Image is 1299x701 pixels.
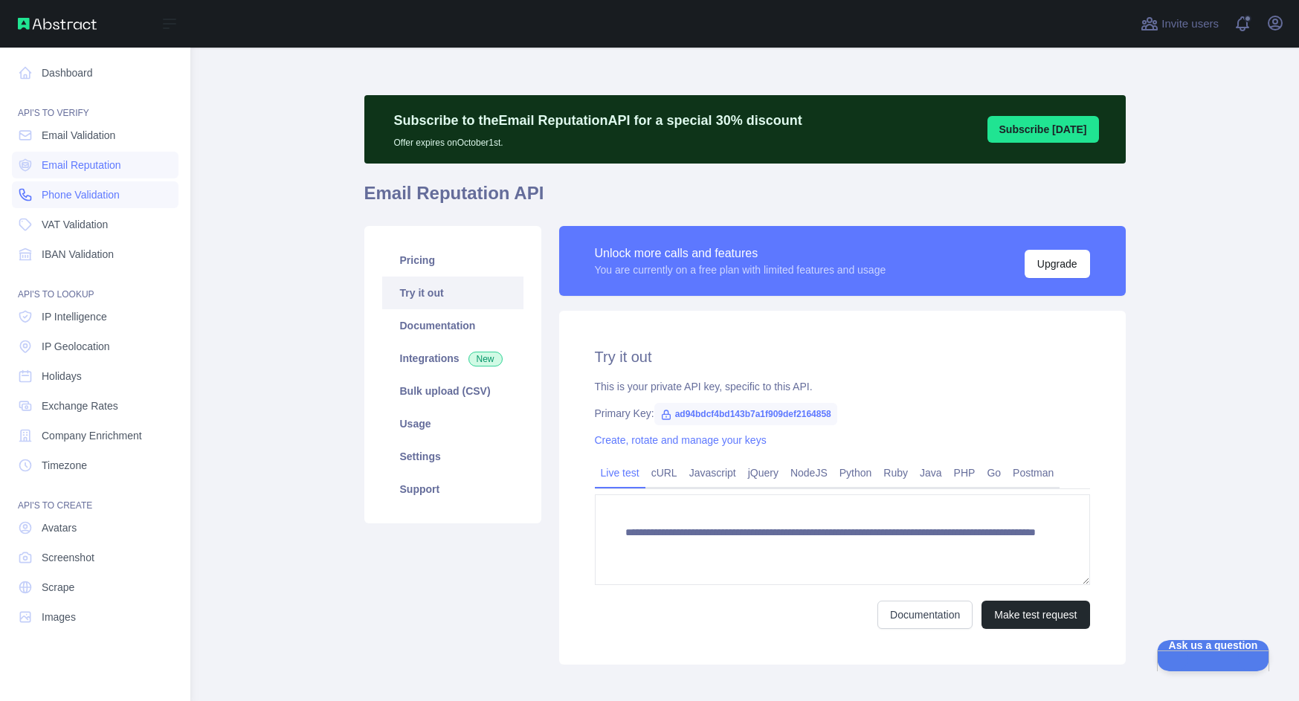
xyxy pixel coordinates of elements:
[12,89,178,119] div: API'S TO VERIFY
[1161,16,1219,33] span: Invite users
[12,333,178,360] a: IP Geolocation
[12,544,178,571] a: Screenshot
[394,110,802,131] p: Subscribe to the Email Reputation API for a special 30 % discount
[12,181,178,208] a: Phone Validation
[1138,12,1222,36] button: Invite users
[12,422,178,449] a: Company Enrichment
[12,303,178,330] a: IP Intelligence
[12,604,178,630] a: Images
[595,434,767,446] a: Create, rotate and manage your keys
[42,550,94,565] span: Screenshot
[1157,640,1269,671] iframe: Help Scout Beacon - Open
[382,342,523,375] a: Integrations New
[12,122,178,149] a: Email Validation
[784,461,834,485] a: NodeJS
[42,187,120,202] span: Phone Validation
[12,211,178,238] a: VAT Validation
[12,482,178,511] div: API'S TO CREATE
[981,461,1007,485] a: Go
[595,245,886,262] div: Unlock more calls and features
[595,379,1090,394] div: This is your private API key, specific to this API.
[468,352,503,366] span: New
[42,247,114,262] span: IBAN Validation
[595,346,1090,367] h2: Try it out
[42,520,77,535] span: Avatars
[42,610,76,624] span: Images
[654,403,837,425] span: ad94bdcf4bd143b7a1f909def2164858
[42,398,118,413] span: Exchange Rates
[382,375,523,407] a: Bulk upload (CSV)
[42,428,142,443] span: Company Enrichment
[382,473,523,505] a: Support
[42,458,87,473] span: Timezone
[595,262,886,277] div: You are currently on a free plan with limited features and usage
[12,514,178,541] a: Avatars
[834,461,878,485] a: Python
[382,407,523,440] a: Usage
[394,131,802,149] p: Offer expires on October 1st.
[42,217,108,232] span: VAT Validation
[42,309,107,324] span: IP Intelligence
[683,461,742,485] a: Javascript
[382,244,523,277] a: Pricing
[382,277,523,309] a: Try it out
[382,309,523,342] a: Documentation
[12,271,178,300] div: API'S TO LOOKUP
[595,406,1090,421] div: Primary Key:
[12,152,178,178] a: Email Reputation
[42,369,82,384] span: Holidays
[595,461,645,485] a: Live test
[877,461,914,485] a: Ruby
[877,601,973,629] a: Documentation
[12,452,178,479] a: Timezone
[12,363,178,390] a: Holidays
[42,580,74,595] span: Scrape
[12,241,178,268] a: IBAN Validation
[987,116,1099,143] button: Subscribe [DATE]
[1025,250,1090,278] button: Upgrade
[12,59,178,86] a: Dashboard
[12,574,178,601] a: Scrape
[364,181,1126,217] h1: Email Reputation API
[948,461,981,485] a: PHP
[645,461,683,485] a: cURL
[42,128,115,143] span: Email Validation
[12,393,178,419] a: Exchange Rates
[742,461,784,485] a: jQuery
[42,339,110,354] span: IP Geolocation
[1007,461,1060,485] a: Postman
[981,601,1089,629] button: Make test request
[914,461,948,485] a: Java
[42,158,121,172] span: Email Reputation
[18,18,97,30] img: Abstract API
[382,440,523,473] a: Settings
